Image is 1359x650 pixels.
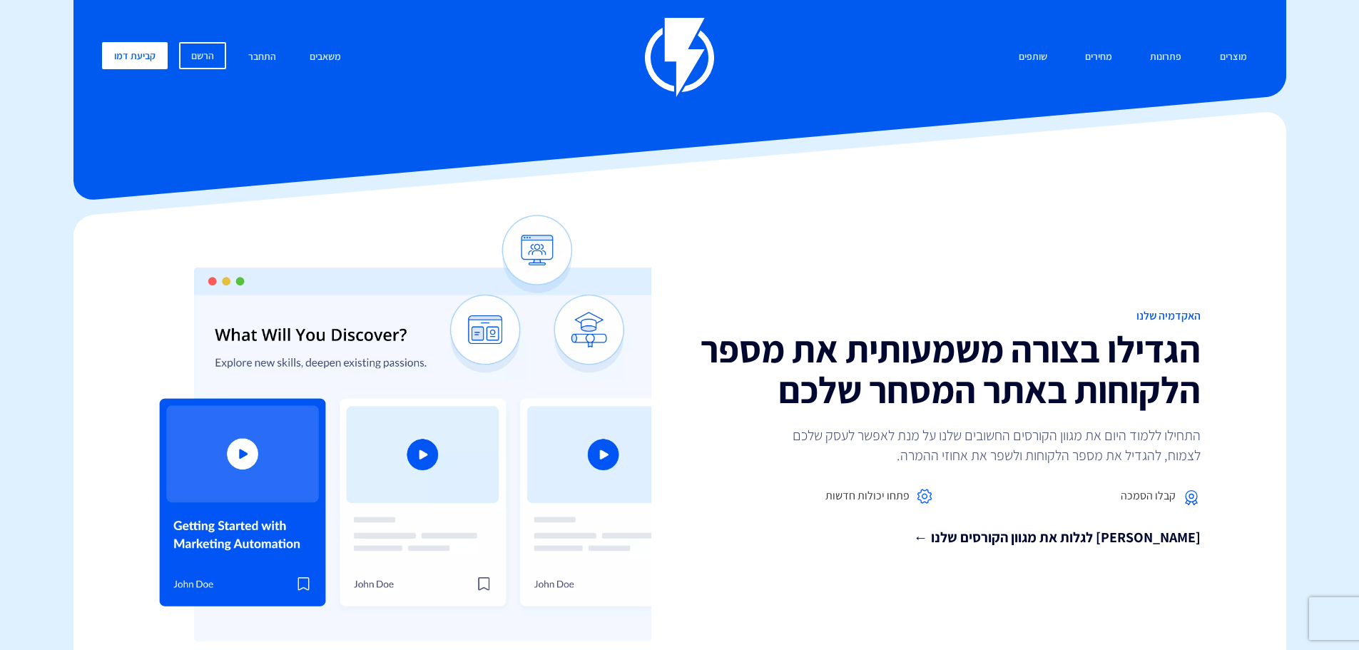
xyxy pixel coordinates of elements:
[238,42,287,73] a: התחבר
[773,425,1201,465] p: התחילו ללמוד היום את מגוון הקורסים החשובים שלנו על מנת לאפשר לעסק שלכם לצמוח, להגדיל את מספר הלקו...
[691,527,1201,548] a: [PERSON_NAME] לגלות את מגוון הקורסים שלנו ←
[825,488,910,504] span: פתחו יכולות חדשות
[691,329,1201,410] h2: הגדילו בצורה משמעותית את מספר הלקוחות באתר המסחר שלכם
[691,310,1201,323] h1: האקדמיה שלנו
[1209,42,1258,73] a: מוצרים
[1121,488,1176,504] span: קבלו הסמכה
[299,42,352,73] a: משאבים
[179,42,226,69] a: הרשם
[1008,42,1058,73] a: שותפים
[102,42,168,69] a: קביעת דמו
[1074,42,1123,73] a: מחירים
[1139,42,1192,73] a: פתרונות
